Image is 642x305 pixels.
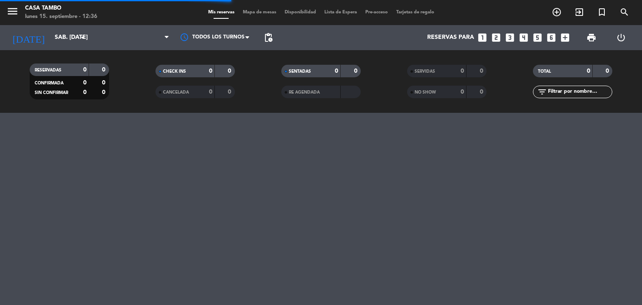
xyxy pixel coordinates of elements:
span: SIN CONFIRMAR [35,91,68,95]
strong: 0 [83,80,87,86]
span: CONFIRMADA [35,81,64,85]
span: CANCELADA [163,90,189,94]
i: search [619,7,629,17]
span: TOTAL [538,69,551,74]
span: NO SHOW [415,90,436,94]
div: LOG OUT [606,25,636,50]
strong: 0 [587,68,590,74]
strong: 0 [461,68,464,74]
strong: 0 [354,68,359,74]
span: Lista de Espera [320,10,361,15]
span: pending_actions [263,33,273,43]
strong: 0 [83,89,87,95]
i: power_settings_new [616,33,626,43]
i: menu [6,5,19,18]
strong: 0 [209,89,212,95]
i: add_circle_outline [552,7,562,17]
strong: 0 [102,80,107,86]
strong: 0 [480,68,485,74]
span: Pre-acceso [361,10,392,15]
span: RE AGENDADA [289,90,320,94]
i: looks_one [477,32,488,43]
span: Mis reservas [204,10,239,15]
span: SERVIDAS [415,69,435,74]
span: CHECK INS [163,69,186,74]
span: Disponibilidad [280,10,320,15]
span: RESERVADAS [35,68,61,72]
strong: 0 [335,68,338,74]
span: print [586,33,596,43]
strong: 0 [228,68,233,74]
i: arrow_drop_down [78,33,88,43]
i: looks_3 [504,32,515,43]
strong: 0 [461,89,464,95]
span: Mapa de mesas [239,10,280,15]
i: looks_5 [532,32,543,43]
i: turned_in_not [597,7,607,17]
div: lunes 15. septiembre - 12:36 [25,13,97,21]
div: Casa Tambo [25,4,97,13]
i: [DATE] [6,28,51,47]
input: Filtrar por nombre... [547,87,612,97]
i: looks_two [491,32,502,43]
i: exit_to_app [574,7,584,17]
strong: 0 [606,68,611,74]
span: Tarjetas de regalo [392,10,438,15]
i: looks_6 [546,32,557,43]
strong: 0 [102,67,107,73]
button: menu [6,5,19,20]
strong: 0 [209,68,212,74]
strong: 0 [228,89,233,95]
i: looks_4 [518,32,529,43]
i: filter_list [537,87,547,97]
strong: 0 [480,89,485,95]
span: Reservas para [427,34,474,41]
span: SENTADAS [289,69,311,74]
strong: 0 [102,89,107,95]
strong: 0 [83,67,87,73]
i: add_box [560,32,571,43]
